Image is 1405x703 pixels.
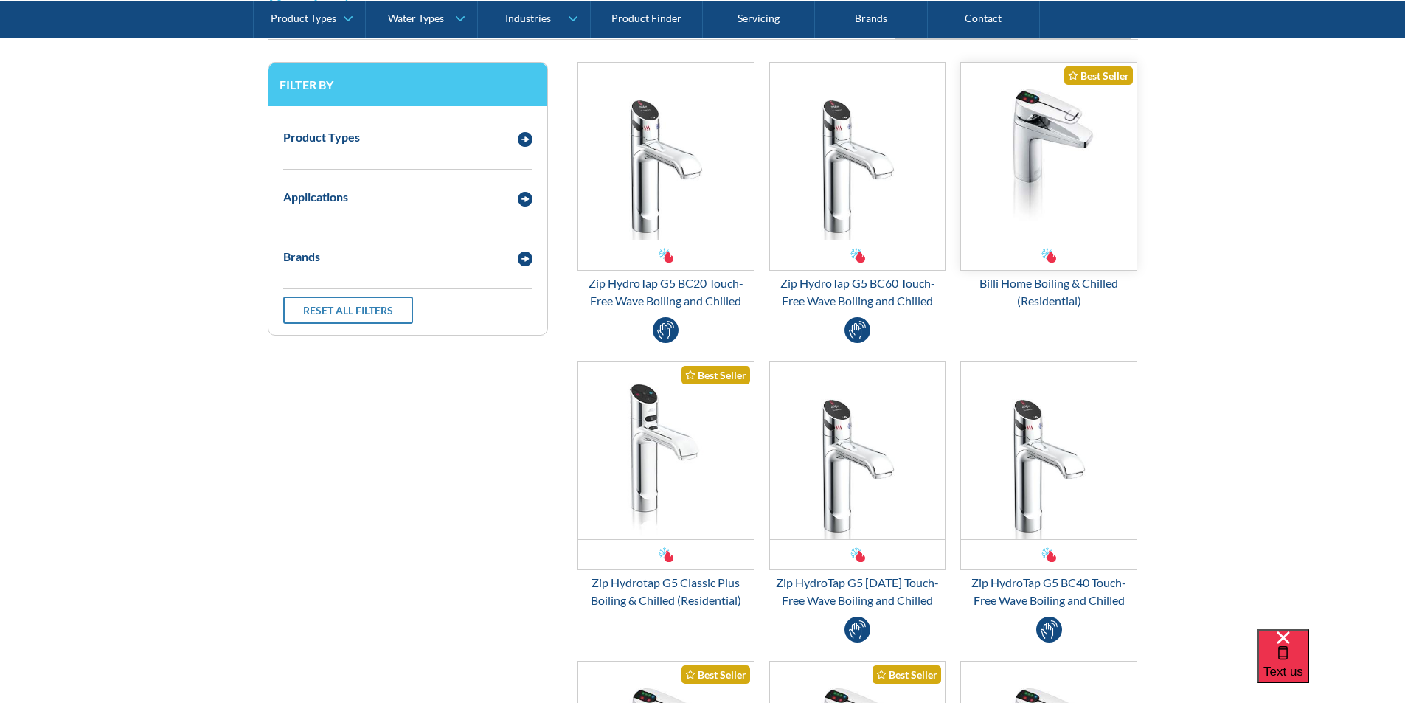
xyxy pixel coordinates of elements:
div: Best Seller [681,665,750,684]
div: Billi Home Boiling & Chilled (Residential) [960,274,1137,310]
a: Zip HydroTap G5 BC40 Touch-Free Wave Boiling and ChilledZip HydroTap G5 BC40 Touch-Free Wave Boil... [960,361,1137,609]
div: Best Seller [1064,66,1133,85]
div: Best Seller [681,366,750,384]
h3: Filter by [280,77,536,91]
div: Water Types [388,12,444,24]
img: Zip HydroTap G5 BC60 Touch-Free Wave Boiling and Chilled [770,63,946,240]
div: Zip HydroTap G5 [DATE] Touch-Free Wave Boiling and Chilled [769,574,946,609]
img: Zip HydroTap G5 BC100 Touch-Free Wave Boiling and Chilled [770,362,946,539]
a: Billi Home Boiling & Chilled (Residential)Best SellerBilli Home Boiling & Chilled (Residential) [960,62,1137,310]
img: Zip HydroTap G5 BC40 Touch-Free Wave Boiling and Chilled [961,362,1137,539]
div: Applications [283,188,348,206]
div: Brands [283,248,320,266]
div: Best Seller [873,665,941,684]
a: Zip Hydrotap G5 Classic Plus Boiling & Chilled (Residential)Best SellerZip Hydrotap G5 Classic Pl... [577,361,754,609]
div: Industries [505,12,551,24]
a: Zip HydroTap G5 BC100 Touch-Free Wave Boiling and ChilledZip HydroTap G5 [DATE] Touch-Free Wave B... [769,361,946,609]
div: Product Types [283,128,360,146]
div: Zip HydroTap G5 BC60 Touch-Free Wave Boiling and Chilled [769,274,946,310]
iframe: podium webchat widget bubble [1257,629,1405,703]
div: Zip HydroTap G5 BC20 Touch-Free Wave Boiling and Chilled [577,274,754,310]
img: Billi Home Boiling & Chilled (Residential) [961,63,1137,240]
a: Reset all filters [283,297,413,324]
img: Zip HydroTap G5 BC20 Touch-Free Wave Boiling and Chilled [578,63,754,240]
a: Zip HydroTap G5 BC20 Touch-Free Wave Boiling and ChilledZip HydroTap G5 BC20 Touch-Free Wave Boil... [577,62,754,310]
div: Zip Hydrotap G5 Classic Plus Boiling & Chilled (Residential) [577,574,754,609]
div: Zip HydroTap G5 BC40 Touch-Free Wave Boiling and Chilled [960,574,1137,609]
img: Zip Hydrotap G5 Classic Plus Boiling & Chilled (Residential) [578,362,754,539]
div: Product Types [271,12,336,24]
a: Zip HydroTap G5 BC60 Touch-Free Wave Boiling and ChilledZip HydroTap G5 BC60 Touch-Free Wave Boil... [769,62,946,310]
